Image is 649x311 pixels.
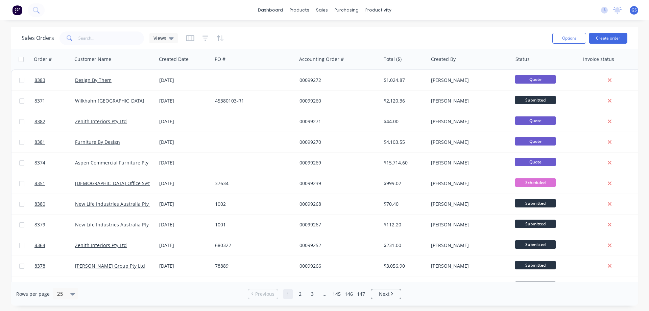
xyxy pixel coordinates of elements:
[299,242,375,249] div: 00099252
[356,289,366,299] a: Page 147
[159,263,210,269] div: [DATE]
[34,242,45,249] span: 8364
[431,180,506,187] div: [PERSON_NAME]
[34,70,75,90] a: 8383
[371,291,401,297] a: Next page
[34,180,45,187] span: 8351
[159,139,210,146] div: [DATE]
[34,276,75,297] a: 8377
[34,235,75,256] a: 8364
[431,139,506,146] div: [PERSON_NAME]
[299,221,375,228] div: 00099267
[299,180,375,187] div: 00099239
[384,159,423,166] div: $15,714.60
[384,118,423,125] div: $44.00
[384,139,423,146] div: $4,103.55
[515,282,556,290] span: Submitted
[12,5,22,15] img: Factory
[153,35,166,42] span: Views
[34,194,75,214] a: 8380
[75,201,157,207] a: New Life Industries Australia Pty Ltd
[255,5,286,15] a: dashboard
[34,153,75,173] a: 8374
[215,242,290,249] div: 680322
[215,263,290,269] div: 78889
[22,35,54,41] h1: Sales Orders
[299,77,375,84] div: 00099272
[299,159,375,166] div: 00099269
[34,215,75,235] a: 8379
[299,263,375,269] div: 00099266
[283,289,293,299] a: Page 1 is your current page
[16,291,50,297] span: Rows per page
[515,56,530,63] div: Status
[34,139,45,146] span: 8381
[34,263,45,269] span: 8378
[515,75,556,84] span: Quote
[78,31,144,45] input: Search...
[299,118,375,125] div: 00099271
[159,242,210,249] div: [DATE]
[431,159,506,166] div: [PERSON_NAME]
[75,159,157,166] a: Aspen Commercial Furniture Pty Ltd
[299,201,375,207] div: 00099268
[255,291,274,297] span: Previous
[431,97,506,104] div: [PERSON_NAME]
[215,180,290,187] div: 37634
[245,289,404,299] ul: Pagination
[159,118,210,125] div: [DATE]
[34,221,45,228] span: 8379
[589,33,627,44] button: Create order
[384,97,423,104] div: $2,120.36
[313,5,331,15] div: sales
[159,221,210,228] div: [DATE]
[384,242,423,249] div: $231.00
[299,97,375,104] div: 00099260
[34,256,75,276] a: 8378
[299,139,375,146] div: 00099270
[515,116,556,125] span: Quote
[384,180,423,187] div: $999.02
[34,111,75,132] a: 8382
[34,97,45,104] span: 8371
[384,221,423,228] div: $112.20
[515,178,556,187] span: Scheduled
[75,180,161,186] a: [DEMOGRAPHIC_DATA] Office Systems
[515,261,556,269] span: Submitted
[34,56,52,63] div: Order #
[631,7,637,13] span: GS
[299,56,344,63] div: Accounting Order #
[431,221,506,228] div: [PERSON_NAME]
[159,56,189,63] div: Created Date
[384,56,402,63] div: Total ($)
[431,77,506,84] div: [PERSON_NAME]
[515,240,556,249] span: Submitted
[34,77,45,84] span: 8383
[74,56,111,63] div: Customer Name
[215,97,290,104] div: 45380103-R1
[362,5,395,15] div: productivity
[295,289,305,299] a: Page 2
[75,263,145,269] a: [PERSON_NAME] Group Pty Ltd
[431,263,506,269] div: [PERSON_NAME]
[159,201,210,207] div: [DATE]
[431,242,506,249] div: [PERSON_NAME]
[319,289,330,299] a: Jump forward
[431,118,506,125] div: [PERSON_NAME]
[215,56,225,63] div: PO #
[159,159,210,166] div: [DATE]
[332,289,342,299] a: Page 145
[34,159,45,166] span: 8374
[331,5,362,15] div: purchasing
[75,139,120,145] a: Furniture By Design
[384,263,423,269] div: $3,056.90
[34,173,75,194] a: 8351
[75,242,127,248] a: Zenith Interiors Pty Ltd
[159,77,210,84] div: [DATE]
[75,97,144,104] a: Wilkhahn [GEOGRAPHIC_DATA]
[159,97,210,104] div: [DATE]
[215,201,290,207] div: 1002
[384,201,423,207] div: $70.40
[34,132,75,152] a: 8381
[34,118,45,125] span: 8382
